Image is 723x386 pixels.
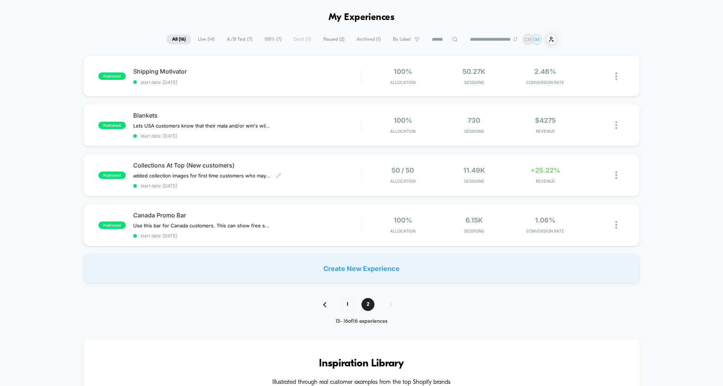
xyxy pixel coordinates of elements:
[341,298,354,311] span: 1
[98,72,126,80] span: published
[512,129,579,134] span: REVENUE
[105,358,618,370] h3: Inspiration Library
[463,68,485,75] span: 50.27k
[83,254,640,283] div: Create New Experience
[133,123,270,129] span: Lets USA customers know that their mala and/or wm's will ship free when they are over $75
[133,183,361,189] span: start date: [DATE]
[192,34,220,44] span: Live ( 14 )
[512,80,579,85] span: CONVERSION RATE
[531,166,560,174] span: +25.22%
[133,112,361,119] span: Blankets
[316,318,407,325] div: 13 - 16 of 16 experiences
[524,37,532,42] p: CM
[512,179,579,184] span: REVENUE
[133,68,361,75] span: Shipping Motivator
[133,173,270,179] span: added collection images for first time customers who may have trouble navigating the site or know...
[463,166,485,174] span: 11.49k
[133,133,361,139] span: start date: [DATE]
[133,223,270,228] span: Use this bar for Canada customers. This can show free shipping or add another "experience" along ...
[535,116,556,124] span: $4275
[512,228,579,234] span: CONVERSION RATE
[391,166,414,174] span: 50 / 50
[394,116,412,124] span: 100%
[513,37,518,41] img: end
[394,216,412,224] span: 100%
[440,80,508,85] span: Sessions
[468,116,480,124] span: 730
[105,379,618,386] h4: Illustrated through real customer examples from the top Shopify brands
[390,80,416,85] span: Allocation
[323,302,326,307] img: pagination back
[440,179,508,184] span: Sessions
[615,221,617,229] img: close
[534,68,556,75] span: 2.46%
[394,68,412,75] span: 100%
[390,129,416,134] span: Allocation
[615,171,617,179] img: close
[133,233,361,238] span: start date: [DATE]
[221,34,258,44] span: A/B Test ( 7 )
[440,228,508,234] span: Sessions
[390,179,416,184] span: Allocation
[98,221,126,229] span: published
[133,79,361,85] span: start date: [DATE]
[329,12,395,23] h1: My Experiences
[393,37,411,42] span: By Label
[133,162,361,169] span: Collections At Top (New customers)
[615,72,617,80] img: close
[259,34,287,44] span: 100% ( 7 )
[133,211,361,219] span: Canada Promo Bar
[390,228,416,234] span: Allocation
[440,129,508,134] span: Sessions
[465,216,483,224] span: 6.15k
[533,37,539,42] p: EM
[361,298,374,311] span: 2
[167,34,191,44] span: All ( 16 )
[535,216,555,224] span: 1.06%
[318,34,350,44] span: Paused ( 2 )
[98,172,126,179] span: published
[615,121,617,129] img: close
[98,122,126,129] span: published
[351,34,386,44] span: Archived ( 1 )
